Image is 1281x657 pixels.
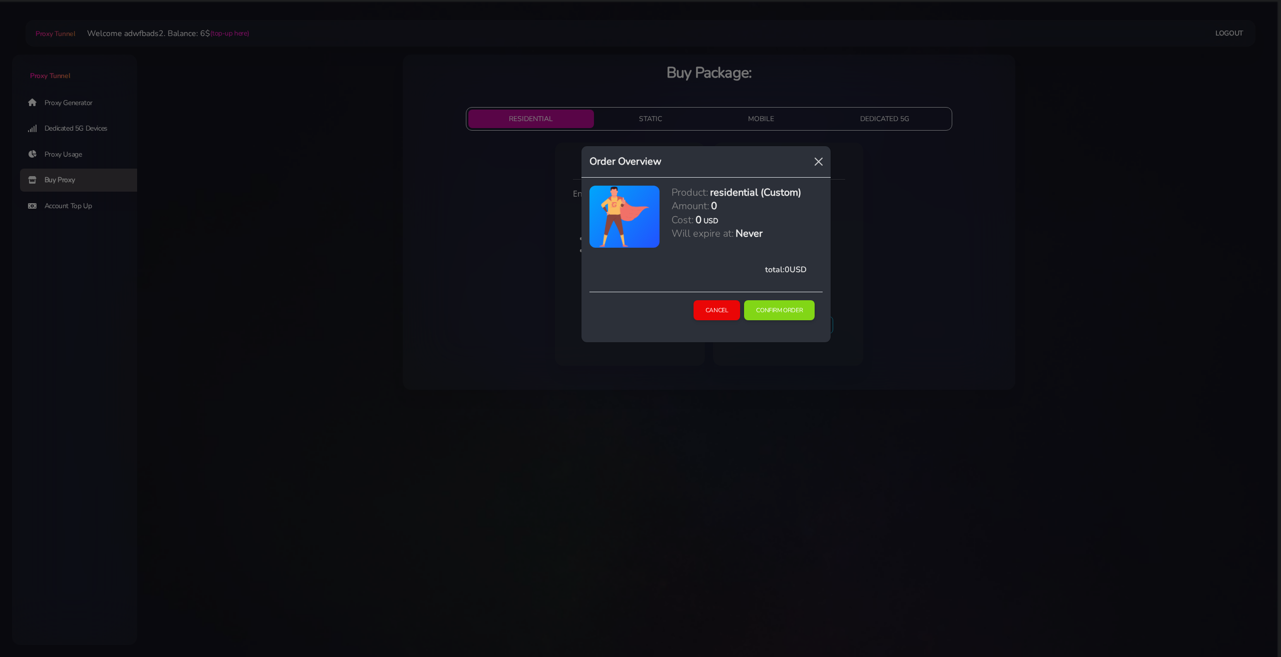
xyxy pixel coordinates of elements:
[811,154,827,170] button: Close
[589,154,662,169] h5: Order Overview
[785,264,790,275] span: 0
[696,213,702,227] h5: 0
[672,227,734,240] h5: Will expire at:
[711,199,717,213] h5: 0
[744,300,815,321] button: Confirm Order
[598,186,651,248] img: antenna.png
[672,186,708,199] h5: Product:
[1232,608,1268,644] iframe: Webchat Widget
[672,199,709,213] h5: Amount:
[736,227,763,240] h5: Never
[710,186,801,199] h5: residential (Custom)
[704,216,718,226] h6: USD
[672,213,694,227] h5: Cost:
[765,264,807,275] span: total: USD
[694,300,741,321] button: Cancel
